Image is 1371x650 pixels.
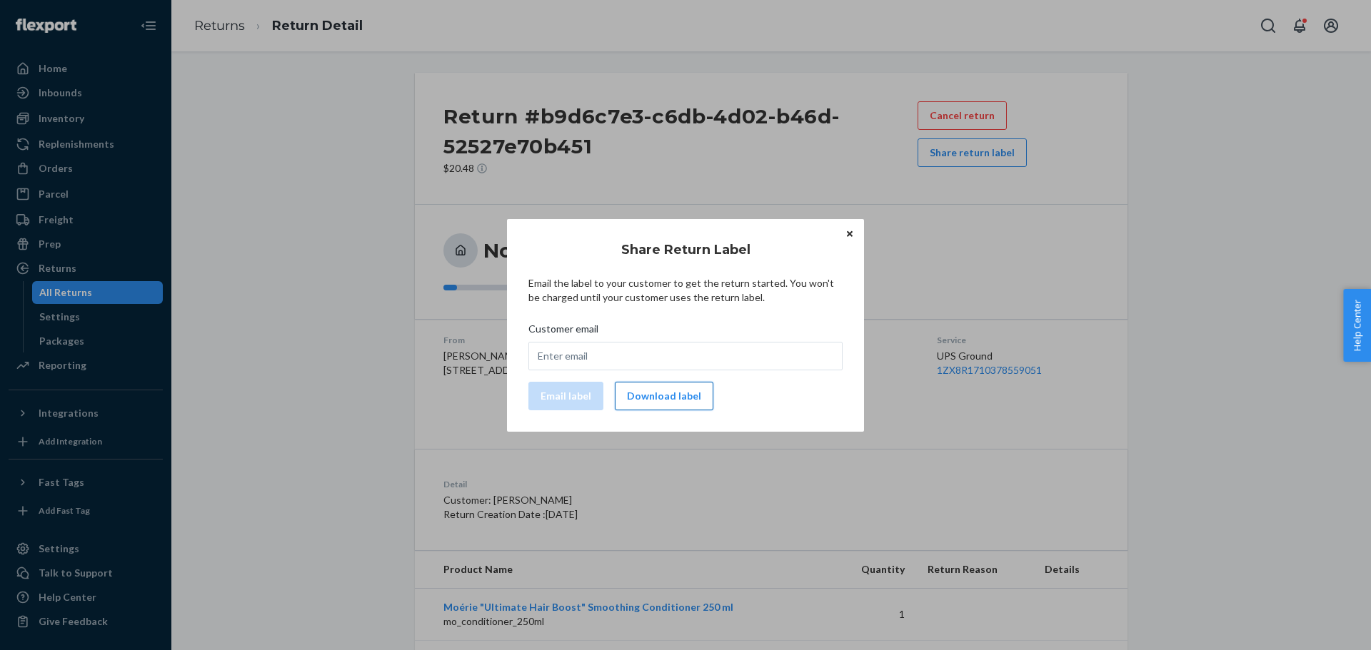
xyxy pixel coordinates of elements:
button: Download label [615,382,713,410]
span: Customer email [528,322,598,342]
button: Close [843,226,857,242]
input: Customer email [528,342,843,370]
h3: Share Return Label [621,240,750,259]
button: Email label [528,382,603,410]
p: Email the label to your customer to get the return started. You won't be charged until your custo... [528,276,843,305]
